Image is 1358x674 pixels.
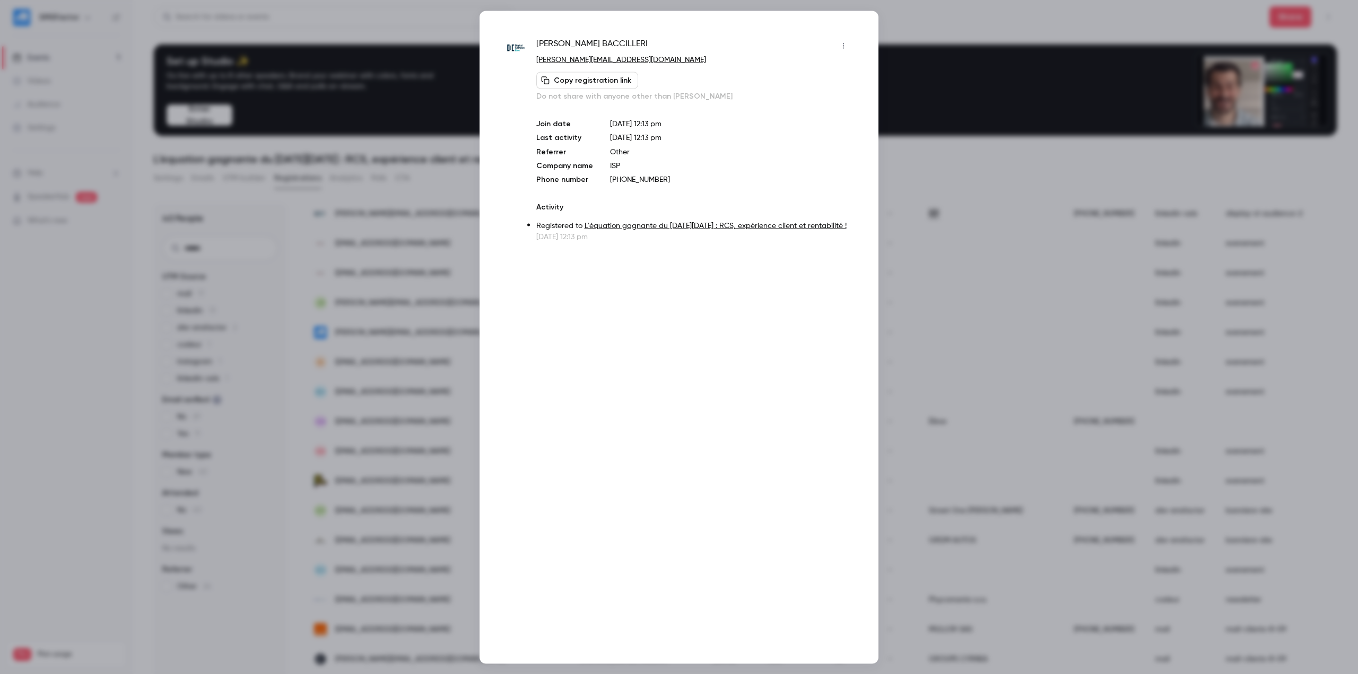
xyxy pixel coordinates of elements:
p: Registered to [536,220,852,231]
span: [PERSON_NAME] BACCILLERI [536,37,648,54]
span: [DATE] 12:13 pm [610,134,661,141]
p: [DATE] 12:13 pm [610,118,852,129]
p: Other [610,146,852,157]
p: [DATE] 12:13 pm [536,231,852,242]
p: Activity [536,202,852,212]
button: Copy registration link [536,72,638,89]
img: live.fr [506,38,526,58]
a: [PERSON_NAME][EMAIL_ADDRESS][DOMAIN_NAME] [536,56,706,63]
p: Referrer [536,146,593,157]
p: [PHONE_NUMBER] [610,174,852,185]
p: ISP [610,160,852,171]
p: Phone number [536,174,593,185]
p: Join date [536,118,593,129]
a: L'équation gagnante du [DATE][DATE] : RCS, expérience client et rentabilité ! [585,222,847,229]
p: Last activity [536,132,593,143]
p: Company name [536,160,593,171]
p: Do not share with anyone other than [PERSON_NAME] [536,91,852,101]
